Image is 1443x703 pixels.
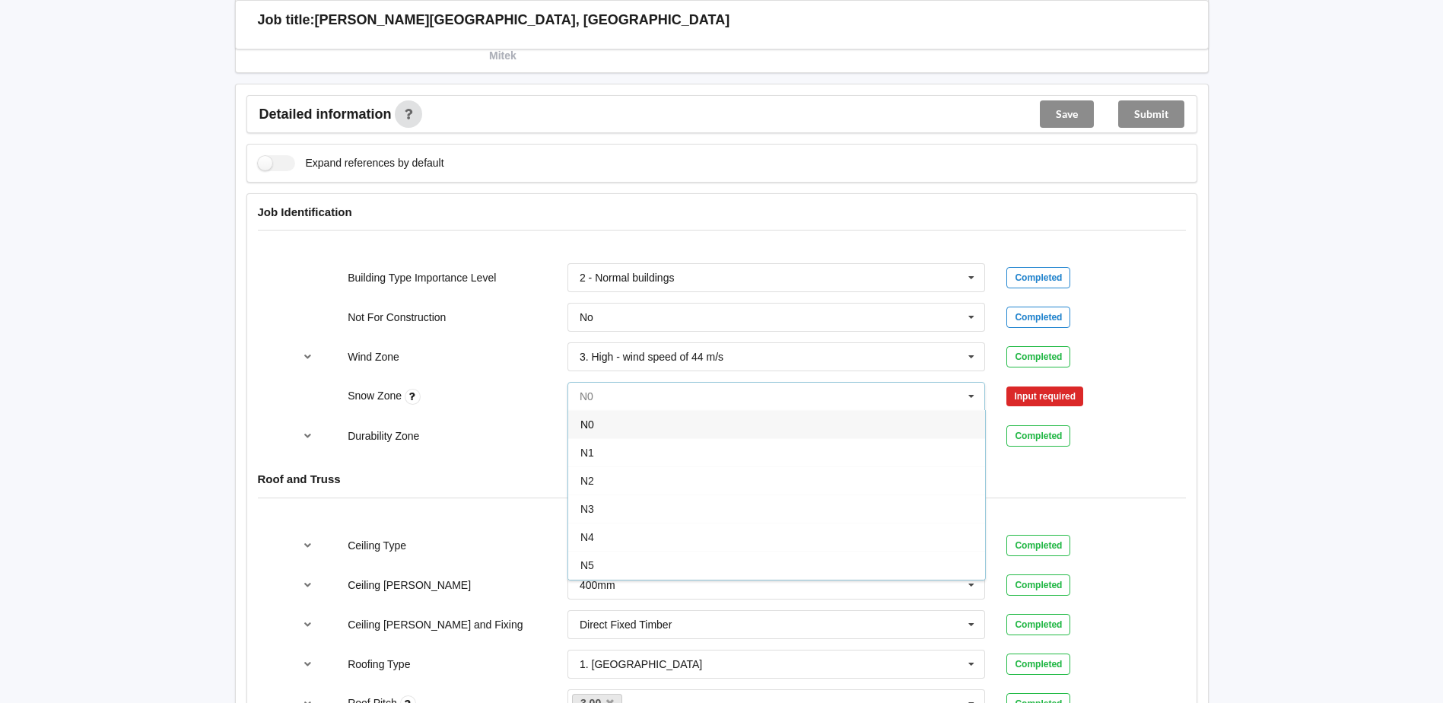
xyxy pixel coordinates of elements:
[580,580,615,590] div: 400mm
[580,475,594,487] span: N2
[1006,574,1070,596] div: Completed
[348,351,399,363] label: Wind Zone
[348,390,405,402] label: Snow Zone
[293,532,323,559] button: reference-toggle
[259,107,392,121] span: Detailed information
[258,205,1186,219] h4: Job Identification
[293,651,323,678] button: reference-toggle
[293,611,323,638] button: reference-toggle
[348,272,496,284] label: Building Type Importance Level
[580,312,593,323] div: No
[580,559,594,571] span: N5
[348,658,410,670] label: Roofing Type
[580,619,672,630] div: Direct Fixed Timber
[1006,267,1070,288] div: Completed
[315,11,730,29] h3: [PERSON_NAME][GEOGRAPHIC_DATA], [GEOGRAPHIC_DATA]
[1006,614,1070,635] div: Completed
[580,447,594,459] span: N1
[348,539,406,552] label: Ceiling Type
[293,571,323,599] button: reference-toggle
[1006,386,1083,406] div: Input required
[258,11,315,29] h3: Job title:
[1006,346,1070,367] div: Completed
[580,351,723,362] div: 3. High - wind speed of 44 m/s
[348,619,523,631] label: Ceiling [PERSON_NAME] and Fixing
[1006,425,1070,447] div: Completed
[580,659,702,670] div: 1. [GEOGRAPHIC_DATA]
[580,503,594,515] span: N3
[580,272,675,283] div: 2 - Normal buildings
[580,531,594,543] span: N4
[1006,307,1070,328] div: Completed
[348,311,446,323] label: Not For Construction
[1006,654,1070,675] div: Completed
[293,422,323,450] button: reference-toggle
[348,579,471,591] label: Ceiling [PERSON_NAME]
[580,418,594,431] span: N0
[258,472,1186,486] h4: Roof and Truss
[1006,535,1070,556] div: Completed
[258,155,444,171] label: Expand references by default
[293,343,323,371] button: reference-toggle
[348,430,419,442] label: Durability Zone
